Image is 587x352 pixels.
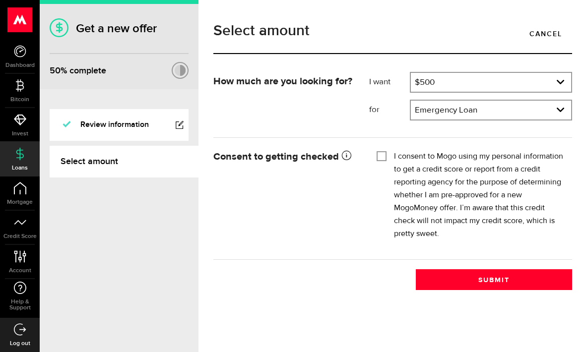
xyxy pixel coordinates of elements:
a: Review information [50,109,189,141]
strong: How much are you looking for? [213,76,352,86]
button: Submit [416,269,572,290]
div: % complete [50,62,106,80]
label: I want [369,76,410,88]
a: Cancel [520,23,572,44]
input: I consent to Mogo using my personal information to get a credit score or report from a credit rep... [377,150,387,160]
h1: Get a new offer [50,21,189,36]
button: Open LiveChat chat widget [8,4,38,34]
label: for [369,104,410,116]
a: expand select [411,101,571,119]
h1: Select amount [213,23,572,38]
a: Select amount [50,146,198,177]
strong: Consent to getting checked [213,152,351,162]
label: I consent to Mogo using my personal information to get a credit score or report from a credit rep... [394,150,565,240]
span: 50 [50,65,61,76]
a: expand select [411,73,571,92]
